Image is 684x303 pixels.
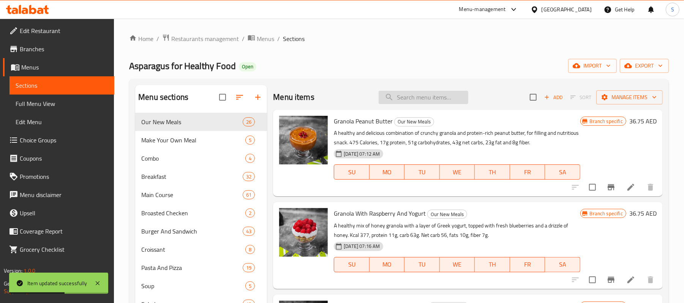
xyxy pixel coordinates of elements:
span: 1.0.0 [24,266,35,276]
span: Sections [283,34,305,43]
button: WE [440,257,475,272]
a: Menus [248,34,274,44]
span: FR [513,167,542,178]
span: Add [543,93,564,102]
span: Our New Meals [428,210,467,219]
a: Edit Menu [9,113,114,131]
a: Support.OpsPlatform [4,286,52,296]
span: Our New Meals [395,117,434,126]
a: Home [129,34,153,43]
span: 2 [246,210,254,217]
span: Granola With Raspberry And Yogurt [334,208,426,219]
div: Combo4 [135,149,267,167]
h6: 36.75 AED [629,208,657,219]
span: 26 [243,118,254,126]
span: Get support on: [4,279,39,289]
a: Coupons [3,149,114,167]
nav: breadcrumb [129,34,669,44]
div: Our New Meals26 [135,113,267,131]
div: Make Your Own Meal5 [135,131,267,149]
button: TH [475,164,510,180]
span: import [574,61,611,71]
div: Combo [141,154,245,163]
button: FR [510,164,545,180]
span: Branches [20,44,108,54]
button: MO [370,257,405,272]
span: Sections [16,81,108,90]
span: Select section [525,89,541,105]
span: Granola Peanut Butter [334,115,393,127]
span: Our New Meals [141,117,243,126]
span: TU [408,259,437,270]
button: import [568,59,617,73]
li: / [277,34,280,43]
div: Croissant8 [135,240,267,259]
span: Edit Menu [16,117,108,126]
span: SA [548,167,577,178]
span: S [671,5,674,14]
span: [DATE] 07:12 AM [341,150,383,158]
span: Coverage Report [20,227,108,236]
a: Promotions [3,167,114,186]
button: MO [370,164,405,180]
button: Manage items [596,90,663,104]
div: items [243,263,255,272]
span: Make Your Own Meal [141,136,245,145]
span: Main Course [141,190,243,199]
span: SU [337,167,366,178]
a: Full Menu View [9,95,114,113]
span: Select to update [584,272,600,288]
button: TU [404,257,440,272]
div: Breakfast [141,172,243,181]
span: Coupons [20,154,108,163]
h6: 36.75 AED [629,116,657,126]
span: Restaurants management [171,34,239,43]
span: FR [513,259,542,270]
div: [GEOGRAPHIC_DATA] [542,5,592,14]
a: Restaurants management [162,34,239,44]
div: Item updated successfully [27,279,87,287]
span: 5 [246,282,254,290]
div: Croissant [141,245,245,254]
h2: Menu items [273,92,314,103]
button: export [620,59,669,73]
div: items [245,281,255,290]
span: TH [478,167,507,178]
span: Open [239,63,256,70]
span: [DATE] 07:16 AM [341,243,383,250]
p: A healthy and delicious combination of crunchy granola and protein-rich peanut butter, for fillin... [334,128,580,147]
span: Menus [257,34,274,43]
img: Granola Peanut Butter [279,116,328,164]
span: Burger And Sandwich [141,227,243,236]
span: Edit Restaurant [20,26,108,35]
span: TH [478,259,507,270]
button: SU [334,164,369,180]
div: items [243,172,255,181]
a: Menu disclaimer [3,186,114,204]
span: Menu disclaimer [20,190,108,199]
span: Sort sections [231,88,249,106]
span: 8 [246,246,254,253]
div: items [243,190,255,199]
span: 5 [246,137,254,144]
span: Asparagus for Healthy Food [129,57,236,74]
a: Menus [3,58,114,76]
button: TU [404,164,440,180]
span: 4 [246,155,254,162]
div: Menu-management [459,5,506,14]
span: Choice Groups [20,136,108,145]
a: Edit menu item [626,183,635,192]
div: items [245,136,255,145]
a: Coverage Report [3,222,114,240]
span: Pasta And Pizza [141,263,243,272]
span: Soup [141,281,245,290]
p: A healthy mix of honey granola with a layer of Greek yogurt, topped with fresh blueberries and a ... [334,221,580,240]
div: Main Course61 [135,186,267,204]
button: Branch-specific-item [602,271,620,289]
span: Branch specific [587,210,626,217]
